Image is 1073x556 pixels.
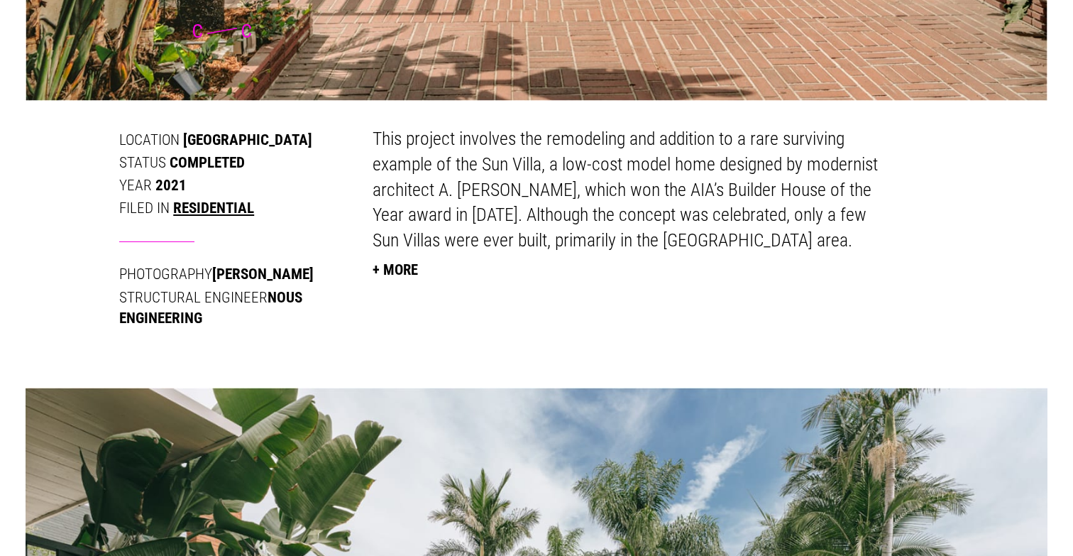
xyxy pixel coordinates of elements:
span: 2021 [155,176,187,194]
button: + More [373,254,418,285]
span: Year [119,176,152,194]
a: Residential [173,199,254,217]
strong: [PERSON_NAME] [212,265,314,283]
li: Photography [119,263,319,285]
span: Status [119,153,166,171]
span: Filed in [119,199,170,217]
span: Location [119,131,180,148]
p: This project involves the remodeling and addition to a rare surviving example of the Sun Villa, a... [373,126,884,254]
span: Completed [170,153,245,171]
span: [GEOGRAPHIC_DATA] [183,131,312,148]
li: Structural Engineer [119,287,319,329]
